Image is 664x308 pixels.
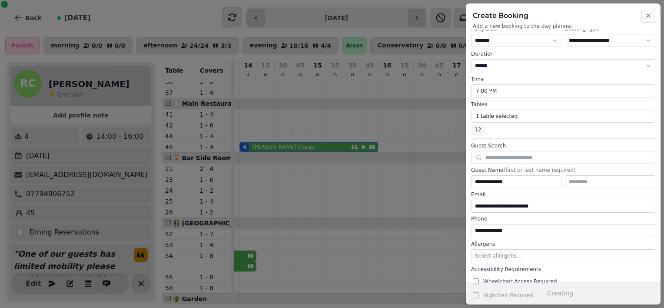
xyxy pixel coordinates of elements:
[471,76,655,83] label: Time
[471,241,655,248] label: Allergens
[473,278,479,285] input: Wheelchair Access Required
[471,50,655,57] label: Duration
[471,142,655,149] label: Guest Search
[475,253,521,259] span: Select allergens...
[471,101,655,108] label: Tables
[466,282,661,305] button: Creating...
[471,110,655,123] button: 1 table selected
[471,249,655,262] button: Select allergens...
[471,191,655,198] label: Email
[503,167,575,173] span: (first or last name required)
[471,266,655,273] label: Accessibility Requirements
[473,23,654,30] p: Add a new booking to the day planner
[471,84,655,97] button: 7:00 PM
[471,215,655,222] label: Phone
[483,278,557,285] span: Wheelchair Access Required
[471,124,485,135] span: 12
[471,167,655,174] label: Guest Name
[473,10,654,21] h2: Create Booking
